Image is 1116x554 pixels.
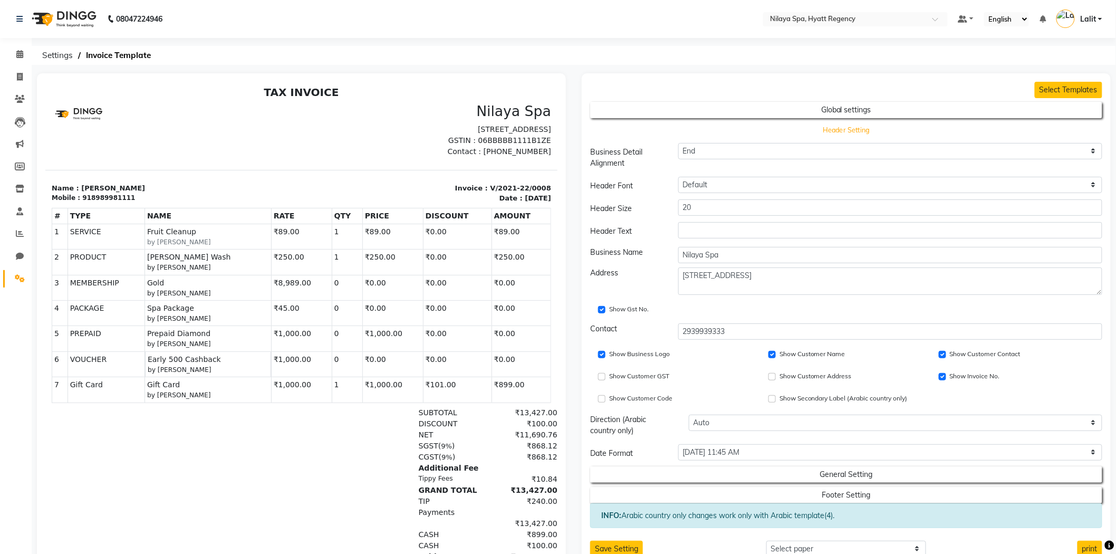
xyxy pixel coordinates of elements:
[446,270,505,295] td: ₹0.00
[378,270,446,295] td: ₹0.00
[286,142,317,167] td: 1
[102,181,224,190] small: by [PERSON_NAME]
[226,126,286,142] th: RATE
[446,126,505,142] th: AMOUNT
[373,360,393,368] span: SGST
[102,283,223,293] small: by [PERSON_NAME]
[226,219,286,244] td: ₹45.00
[317,295,378,321] td: ₹1,000.00
[81,46,156,65] span: Invoice Template
[22,142,99,167] td: SERVICE
[373,448,394,457] span: CASH
[590,143,662,173] label: Business Detail Alignment
[378,295,446,321] td: ₹101.00
[226,295,286,321] td: ₹1,000.00
[446,244,505,270] td: ₹0.00
[102,170,224,181] span: [PERSON_NAME] Wash
[263,111,506,122] p: Date : [DATE]
[102,232,224,242] small: by [PERSON_NAME]
[286,126,317,142] th: QTY
[317,168,378,193] td: ₹250.00
[102,272,223,283] span: Early 500 Cashback
[22,295,99,321] td: Gift Card
[102,257,224,267] small: by [PERSON_NAME]
[582,247,670,263] div: Business Name
[286,270,317,295] td: 0
[6,507,506,517] div: Generated By : at [DATE] 9:19 AM
[102,145,224,156] span: Fruit Cleanup
[439,470,512,481] div: ₹13,527.00
[6,111,35,121] div: Mobile :
[439,414,512,425] div: ₹240.00
[446,168,505,193] td: ₹250.00
[678,177,1102,193] select: .form-select-sm example
[590,503,1102,528] div: Arabic country only changes work only with Arabic template(4).
[439,392,512,403] div: ₹10.84
[37,111,90,121] div: 918989981111
[367,348,440,359] div: NET
[263,21,506,38] h3: Nilaya Spa
[601,511,621,520] strong: INFO:
[590,487,1102,503] button: Footer Setting
[439,459,512,470] div: ₹100.00
[367,381,440,392] div: Additional Fee
[780,371,852,381] label: Show Customer Address
[226,168,286,193] td: ₹250.00
[609,371,669,381] label: Show Customer GST
[378,126,446,142] th: DISCOUNT
[286,295,317,321] td: 1
[263,42,506,53] p: [STREET_ADDRESS]
[22,270,99,295] td: VOUCHER
[263,53,506,64] p: GSTIN : 06BBBBB1111B1ZE
[396,371,407,379] span: 9%
[317,126,378,142] th: PRICE
[1056,9,1075,28] img: Lalit
[37,46,78,65] span: Settings
[6,101,250,112] p: Name : [PERSON_NAME]
[439,436,512,447] div: ₹13,427.00
[590,177,633,195] label: Header Font
[378,168,446,193] td: ₹0.00
[439,359,512,370] div: ₹868.12
[102,298,224,309] span: Gift Card
[367,326,440,337] div: SUBTOTAL
[102,309,224,318] small: by [PERSON_NAME]
[396,360,407,368] span: 9%
[102,207,224,216] small: by [PERSON_NAME]
[446,219,505,244] td: ₹0.00
[590,199,662,218] div: Header Size
[378,193,446,218] td: ₹0.00
[367,359,440,370] div: ( )
[367,370,440,381] div: ( )
[7,244,23,270] td: 5
[378,244,446,270] td: ₹0.00
[367,403,440,414] div: GRAND TOTAL
[439,326,512,337] div: ₹13,427.00
[6,4,506,17] h2: TAX INVOICE
[286,244,317,270] td: 0
[378,219,446,244] td: ₹0.00
[7,142,23,167] td: 1
[263,101,506,112] p: Invoice : V/2021-22/0008
[100,126,226,142] th: NAME
[378,142,446,167] td: ₹0.00
[22,168,99,193] td: PRODUCT
[22,126,99,142] th: TYPE
[609,394,672,403] label: Show Customer Code
[317,193,378,218] td: ₹0.00
[7,168,23,193] td: 2
[780,349,845,359] label: Show Customer Name
[609,349,670,359] label: Show Business Logo
[286,168,317,193] td: 1
[102,196,224,207] span: Gold
[590,444,633,463] label: Date Format
[582,323,670,340] div: Contact
[367,414,440,425] div: TIP
[1035,82,1102,98] button: Select Templates
[263,64,506,75] p: Contact : [PHONE_NUMBER]
[439,447,512,459] div: ₹899.00
[7,193,23,218] td: 3
[317,142,378,167] td: ₹89.00
[22,219,99,244] td: PACKAGE
[950,349,1021,359] label: Show Customer Contact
